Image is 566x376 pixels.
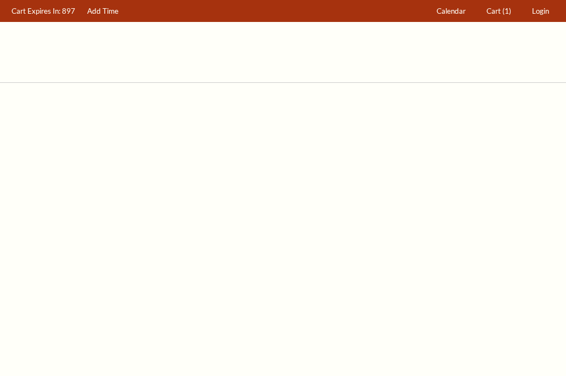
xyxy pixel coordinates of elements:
span: Cart Expires In: [12,7,60,15]
span: 897 [62,7,75,15]
a: Cart (1) [482,1,517,22]
a: Login [527,1,554,22]
a: Add Time [82,1,124,22]
span: Login [532,7,549,15]
span: Calendar [437,7,466,15]
a: Calendar [432,1,471,22]
span: (1) [502,7,511,15]
span: Cart [486,7,501,15]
